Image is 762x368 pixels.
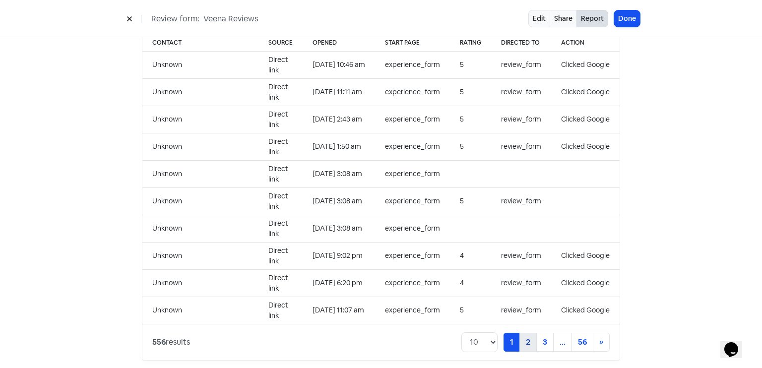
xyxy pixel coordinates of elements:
td: review_form [491,187,551,215]
td: review_form [491,78,551,106]
td: [DATE] 3:08 am [303,215,375,242]
td: [DATE] 9:02 pm [303,242,375,269]
td: Direct link [258,78,303,106]
div: results [152,336,190,348]
td: review_form [491,106,551,133]
td: review_form [491,133,551,160]
td: experience_form [375,269,450,297]
td: 5 [450,51,491,78]
td: 5 [450,78,491,106]
th: Start page [375,34,450,52]
td: 5 [450,297,491,324]
td: Direct link [258,269,303,297]
td: Unknown [142,106,258,133]
span: » [599,337,603,347]
td: Unknown [142,215,258,242]
td: [DATE] 6:20 pm [303,269,375,297]
td: Direct link [258,160,303,187]
a: Edit [528,10,550,27]
td: experience_form [375,51,450,78]
td: Clicked Google [551,106,620,133]
td: Unknown [142,133,258,160]
a: 56 [571,333,593,352]
td: Unknown [142,78,258,106]
iframe: chat widget [720,328,752,358]
td: experience_form [375,297,450,324]
a: 2 [519,333,537,352]
td: Clicked Google [551,78,620,106]
td: [DATE] 1:50 am [303,133,375,160]
td: experience_form [375,187,450,215]
td: Clicked Google [551,242,620,269]
a: Next [593,333,610,352]
td: experience_form [375,133,450,160]
a: 3 [536,333,554,352]
strong: 556 [152,337,166,347]
td: Unknown [142,297,258,324]
span: Review form: [151,13,199,25]
td: review_form [491,242,551,269]
td: Direct link [258,242,303,269]
td: [DATE] 11:11 am [303,78,375,106]
td: 5 [450,106,491,133]
td: review_form [491,297,551,324]
td: Unknown [142,160,258,187]
td: experience_form [375,78,450,106]
td: Direct link [258,106,303,133]
td: Clicked Google [551,51,620,78]
td: Direct link [258,51,303,78]
td: [DATE] 3:08 am [303,187,375,215]
td: Unknown [142,51,258,78]
td: 4 [450,269,491,297]
td: [DATE] 11:07 am [303,297,375,324]
th: Action [551,34,620,52]
td: review_form [491,269,551,297]
td: Clicked Google [551,133,620,160]
td: Clicked Google [551,269,620,297]
td: experience_form [375,106,450,133]
td: experience_form [375,160,450,187]
td: 5 [450,133,491,160]
button: Done [614,10,640,27]
td: experience_form [375,242,450,269]
a: 1 [504,333,520,352]
th: Opened [303,34,375,52]
button: Report [576,10,608,27]
th: Contact [142,34,258,52]
td: review_form [491,51,551,78]
td: Unknown [142,187,258,215]
td: Direct link [258,133,303,160]
td: experience_form [375,215,450,242]
td: [DATE] 2:43 am [303,106,375,133]
td: [DATE] 10:46 am [303,51,375,78]
td: 5 [450,187,491,215]
td: Direct link [258,215,303,242]
th: Rating [450,34,491,52]
a: ... [553,333,572,352]
td: Unknown [142,242,258,269]
a: Share [550,10,577,27]
td: Clicked Google [551,297,620,324]
td: [DATE] 3:08 am [303,160,375,187]
th: Source [258,34,303,52]
td: Direct link [258,187,303,215]
th: Directed to [491,34,551,52]
td: 4 [450,242,491,269]
td: Unknown [142,269,258,297]
td: Direct link [258,297,303,324]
